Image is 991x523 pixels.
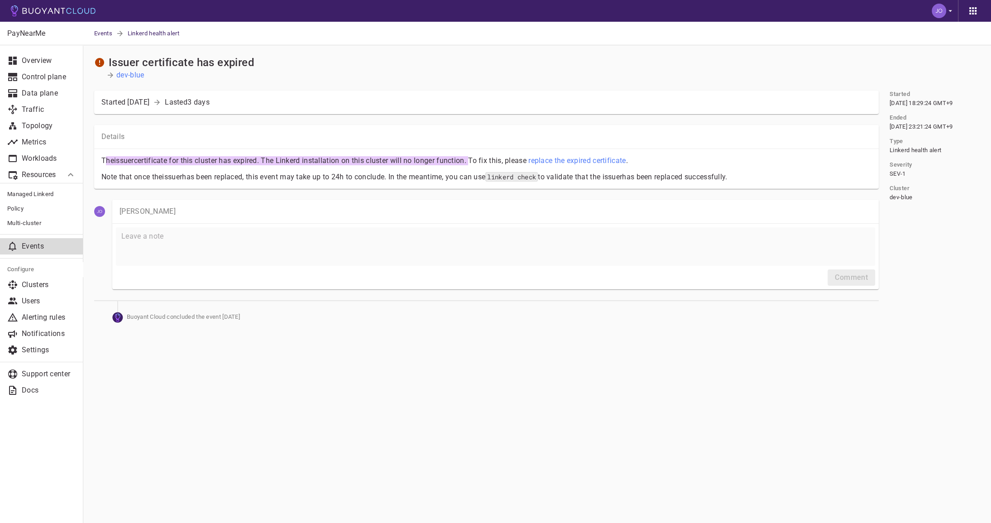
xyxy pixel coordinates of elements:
h5: Configure [7,266,76,273]
h5: Type [890,138,903,145]
p: Traffic [22,105,76,114]
p: Metrics [22,138,76,147]
div: Started [101,98,149,107]
p: Docs [22,386,76,395]
span: SEV-1 [890,170,906,178]
p: The issuer certificate for this cluster has expired. The Linkerd installation on this cluster wil... [101,156,871,165]
h2: Issuer certificate has expired [109,56,254,69]
p: Settings [22,345,76,355]
span: [DATE] 23:21:24 GMT+9 [890,123,953,130]
p: Details [101,132,871,141]
p: Control plane [22,72,76,82]
p: Users [22,297,76,306]
span: Multi-cluster [7,220,76,227]
p: Note that once the issuer has been replaced, this event may take up to 24h to conclude. In the me... [101,173,871,182]
p: Data plane [22,89,76,98]
a: Events [94,22,116,45]
p: Lasted 3 days [165,98,210,107]
span: dev-blue [890,194,912,201]
span: Buoyant Cloud concluded the event [127,313,240,320]
relative-time: [DATE] [127,98,149,106]
p: Notifications [22,329,76,338]
span: [DATE] 18:29:24 GMT+9 [890,100,953,107]
p: Alerting rules [22,313,76,322]
span: Linkerd health alert [128,22,190,45]
a: dev-blue [116,71,144,80]
p: Resources [22,170,58,179]
p: PayNearMe [7,29,76,38]
span: Linkerd health alert [890,147,941,154]
p: Clusters [22,280,76,289]
p: Topology [22,121,76,130]
img: Jordan Gregory [932,4,946,18]
h5: Started [890,91,910,98]
img: jordan.gregory@paynearme.com [94,206,105,217]
a: replace the expired certificate [528,156,626,165]
relative-time: [DATE] [222,313,240,320]
h5: Severity [890,161,912,168]
p: Workloads [22,154,76,163]
p: [PERSON_NAME] [120,207,871,216]
h5: Ended [890,114,906,121]
p: Support center [22,369,76,379]
p: Overview [22,56,76,65]
span: Policy [7,205,76,212]
code: linkerd check [485,172,538,182]
p: Events [22,242,76,251]
h5: Cluster [890,185,910,192]
span: Managed Linkerd [7,191,76,198]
